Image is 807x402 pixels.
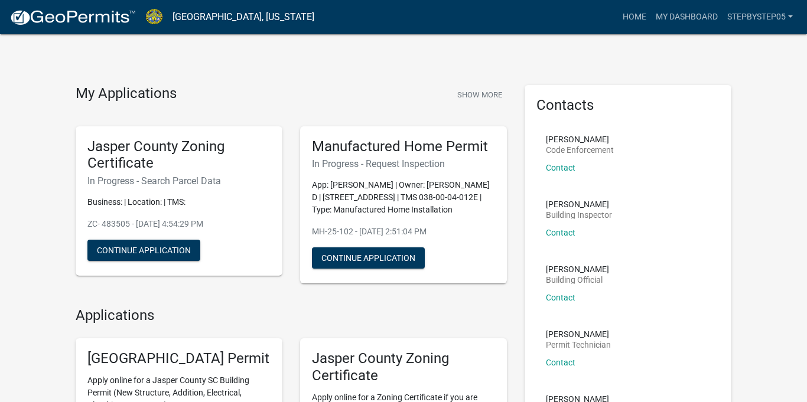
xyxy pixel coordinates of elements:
h4: My Applications [76,85,177,103]
p: Building Inspector [546,211,612,219]
a: Contact [546,228,575,237]
h4: Applications [76,307,507,324]
p: [PERSON_NAME] [546,200,612,208]
button: Continue Application [312,247,425,269]
p: App: [PERSON_NAME] | Owner: [PERSON_NAME] D | [STREET_ADDRESS] | TMS 038-00-04-012E | Type: Manuf... [312,179,495,216]
a: stepbystep05 [723,6,798,28]
p: [PERSON_NAME] [546,330,611,338]
p: MH-25-102 - [DATE] 2:51:04 PM [312,225,495,238]
h5: Jasper County Zoning Certificate [312,350,495,384]
h6: In Progress - Search Parcel Data [87,175,271,187]
a: My Dashboard [651,6,723,28]
button: Show More [453,85,507,104]
a: Contact [546,163,575,172]
h6: In Progress - Request Inspection [312,158,495,169]
h5: Manufactured Home Permit [312,138,495,155]
p: Code Enforcement [546,146,614,154]
h5: Contacts [536,97,720,114]
img: Jasper County, South Carolina [145,9,163,25]
button: Continue Application [87,240,200,261]
p: [PERSON_NAME] [546,265,609,273]
p: Business: | Location: | TMS: [87,196,271,208]
h5: Jasper County Zoning Certificate [87,138,271,172]
a: Contact [546,293,575,302]
p: Permit Technician [546,341,611,349]
a: Contact [546,358,575,367]
p: Building Official [546,276,609,284]
h5: [GEOGRAPHIC_DATA] Permit [87,350,271,367]
a: Home [618,6,651,28]
p: [PERSON_NAME] [546,135,614,143]
p: ZC- 483505 - [DATE] 4:54:29 PM [87,218,271,230]
a: [GEOGRAPHIC_DATA], [US_STATE] [173,7,314,27]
